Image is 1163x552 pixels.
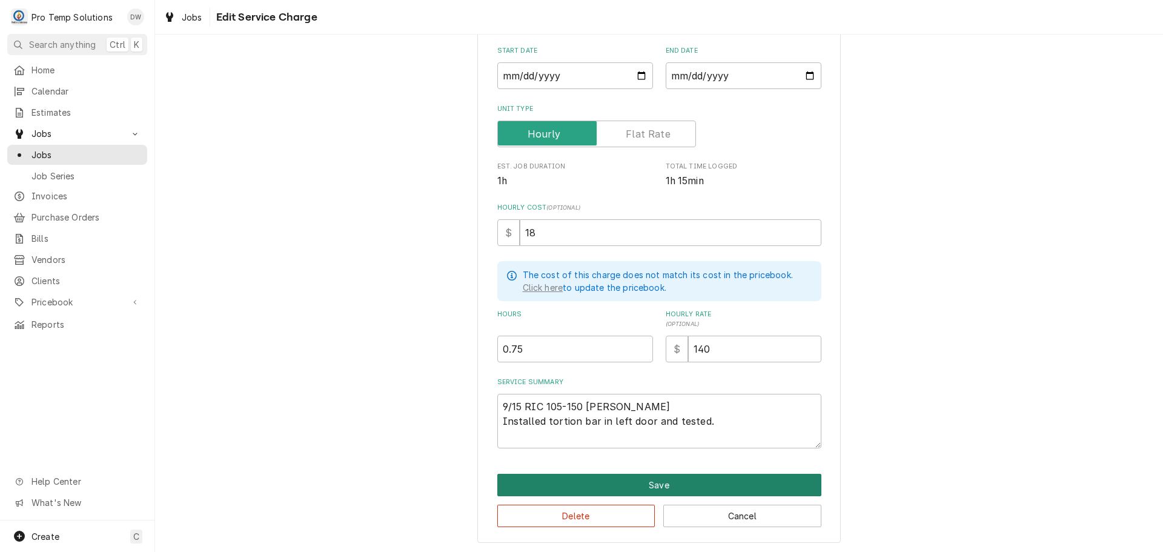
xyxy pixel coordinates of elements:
[7,81,147,101] a: Calendar
[497,46,653,89] div: Start Date
[31,475,140,488] span: Help Center
[7,314,147,334] a: Reports
[523,268,793,281] p: The cost of this charge does not match its cost in the pricebook.
[666,321,700,327] span: ( optional )
[11,8,28,25] div: Pro Temp Solutions's Avatar
[523,282,666,293] span: to update the pricebook.
[666,46,821,89] div: End Date
[29,38,96,51] span: Search anything
[497,474,821,527] div: Button Group
[497,310,653,329] label: Hours
[7,145,147,165] a: Jobs
[497,174,653,188] span: Est. Job Duration
[497,104,821,147] div: Unit Type
[7,102,147,122] a: Estimates
[31,190,141,202] span: Invoices
[497,175,507,187] span: 1h
[31,253,141,266] span: Vendors
[497,46,653,56] label: Start Date
[11,8,28,25] div: P
[7,271,147,291] a: Clients
[31,531,59,542] span: Create
[666,162,821,171] span: Total Time Logged
[497,310,653,362] div: [object Object]
[497,162,653,188] div: Est. Job Duration
[31,148,141,161] span: Jobs
[7,34,147,55] button: Search anythingCtrlK
[127,8,144,25] div: Dana Williams's Avatar
[134,38,139,51] span: K
[666,336,688,362] div: $
[7,292,147,312] a: Go to Pricebook
[7,207,147,227] a: Purchase Orders
[497,474,821,496] div: Button Group Row
[7,493,147,513] a: Go to What's New
[497,496,821,527] div: Button Group Row
[31,496,140,509] span: What's New
[31,232,141,245] span: Bills
[497,474,821,496] button: Save
[133,530,139,543] span: C
[7,124,147,144] a: Go to Jobs
[31,127,123,140] span: Jobs
[31,296,123,308] span: Pricebook
[213,9,317,25] span: Edit Service Charge
[31,274,141,287] span: Clients
[31,106,141,119] span: Estimates
[666,310,821,362] div: [object Object]
[7,471,147,491] a: Go to Help Center
[497,219,520,246] div: $
[497,203,821,246] div: Hourly Cost
[497,394,821,448] textarea: 9/15 RIC 105-150 [PERSON_NAME] Installed tortion bar in left door and tested.
[31,64,141,76] span: Home
[663,505,821,527] button: Cancel
[127,8,144,25] div: DW
[666,175,704,187] span: 1h 15min
[7,250,147,270] a: Vendors
[31,11,113,24] div: Pro Temp Solutions
[497,203,821,213] label: Hourly Cost
[497,377,821,448] div: Service Summary
[31,211,141,224] span: Purchase Orders
[497,162,653,171] span: Est. Job Duration
[666,162,821,188] div: Total Time Logged
[546,204,580,211] span: ( optional )
[666,310,821,329] label: Hourly Rate
[666,174,821,188] span: Total Time Logged
[182,11,202,24] span: Jobs
[523,281,563,294] a: Click here
[7,228,147,248] a: Bills
[497,104,821,114] label: Unit Type
[497,62,653,89] input: yyyy-mm-dd
[7,186,147,206] a: Invoices
[159,7,207,27] a: Jobs
[497,505,655,527] button: Delete
[666,46,821,56] label: End Date
[31,318,141,331] span: Reports
[497,377,821,387] label: Service Summary
[31,170,141,182] span: Job Series
[666,62,821,89] input: yyyy-mm-dd
[110,38,125,51] span: Ctrl
[31,85,141,98] span: Calendar
[7,60,147,80] a: Home
[7,166,147,186] a: Job Series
